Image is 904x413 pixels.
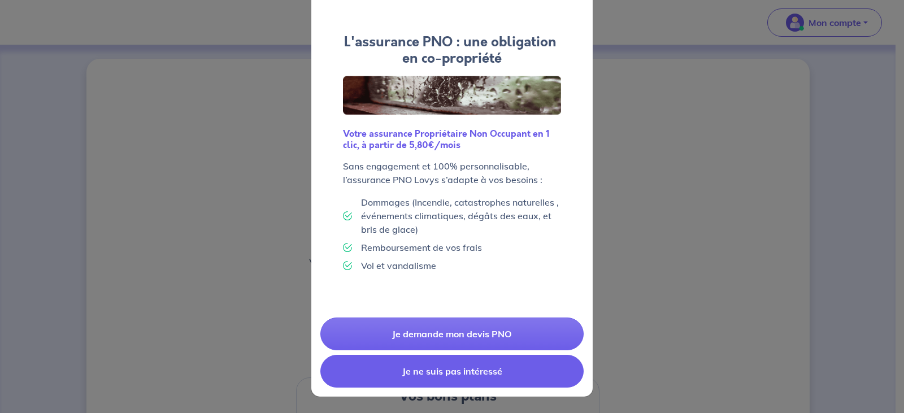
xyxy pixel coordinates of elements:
[343,159,561,186] p: Sans engagement et 100% personnalisable, l’assurance PNO Lovys s’adapte à vos besoins :
[320,318,584,350] a: Je demande mon devis PNO
[343,128,561,150] h6: Votre assurance Propriétaire Non Occupant en 1 clic, à partir de 5,80€/mois
[361,195,561,236] p: Dommages (Incendie, catastrophes naturelles , événements climatiques, dégâts des eaux, et bris de...
[343,34,561,67] h4: L'assurance PNO : une obligation en co-propriété
[361,241,482,254] p: Remboursement de vos frais
[343,76,561,115] img: Logo Lovys
[320,355,584,388] button: Je ne suis pas intéressé
[361,259,436,272] p: Vol et vandalisme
